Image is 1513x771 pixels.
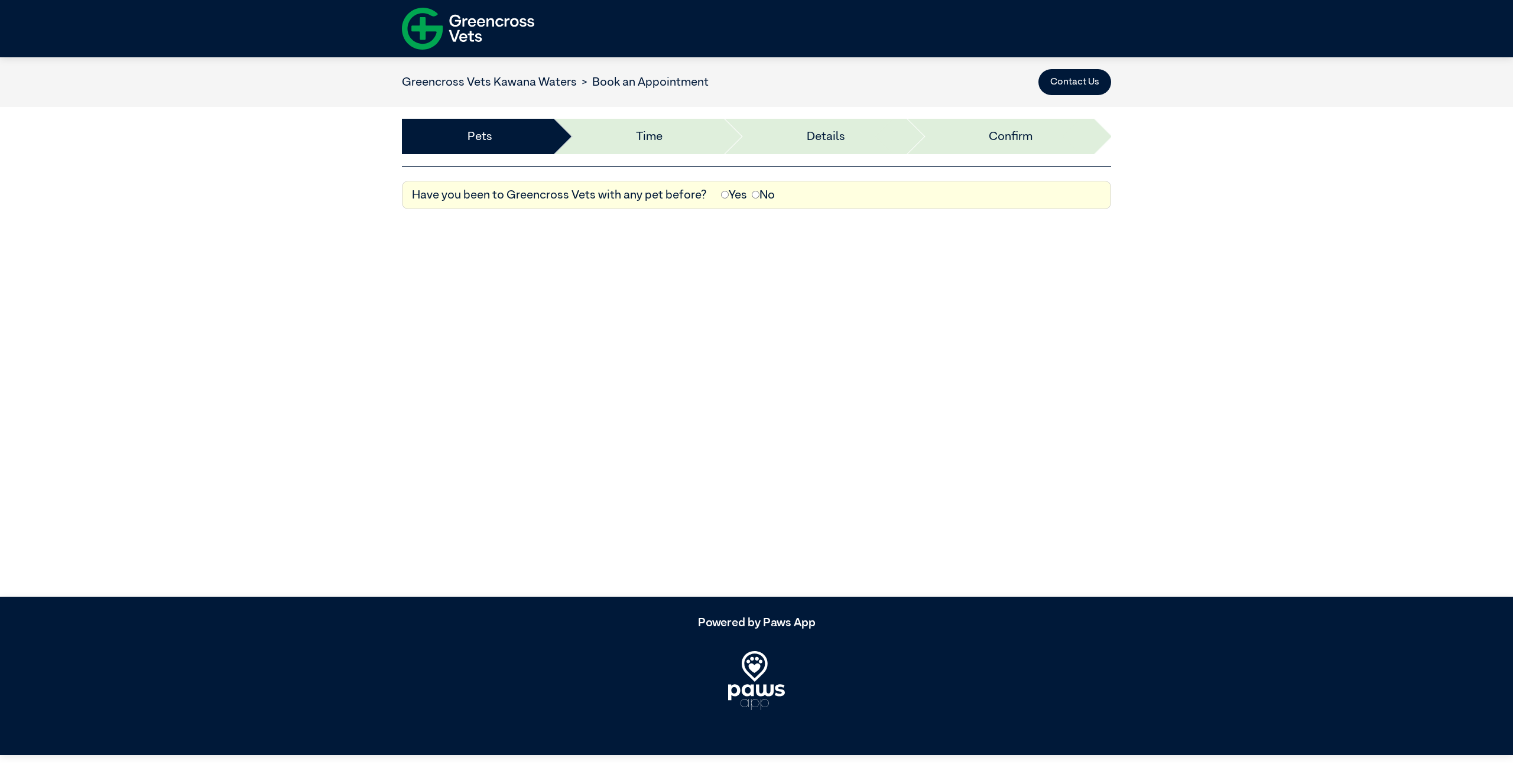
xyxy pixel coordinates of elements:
label: No [752,186,775,204]
img: PawsApp [728,651,785,710]
label: Yes [721,186,747,204]
input: No [752,191,759,199]
img: f-logo [402,3,534,54]
input: Yes [721,191,729,199]
button: Contact Us [1038,69,1111,95]
label: Have you been to Greencross Vets with any pet before? [412,186,707,204]
a: Greencross Vets Kawana Waters [402,76,577,88]
h5: Powered by Paws App [402,616,1111,630]
a: Pets [467,128,492,145]
li: Book an Appointment [577,73,709,91]
nav: breadcrumb [402,73,709,91]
